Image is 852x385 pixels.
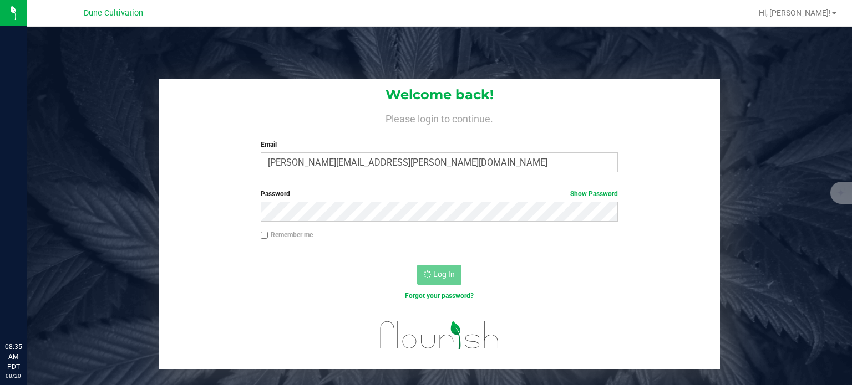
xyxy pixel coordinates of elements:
h1: Welcome back! [159,88,720,102]
p: 08:35 AM PDT [5,342,22,372]
p: 08/20 [5,372,22,380]
a: Show Password [570,190,618,198]
span: Dune Cultivation [84,8,143,18]
label: Email [261,140,618,150]
span: Password [261,190,290,198]
h4: Please login to continue. [159,111,720,124]
span: Hi, [PERSON_NAME]! [759,8,831,17]
a: Forgot your password? [405,292,474,300]
input: Remember me [261,232,268,239]
span: Log In [433,270,455,279]
label: Remember me [261,230,313,240]
img: flourish_logo.svg [369,312,510,357]
button: Log In [417,265,461,285]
